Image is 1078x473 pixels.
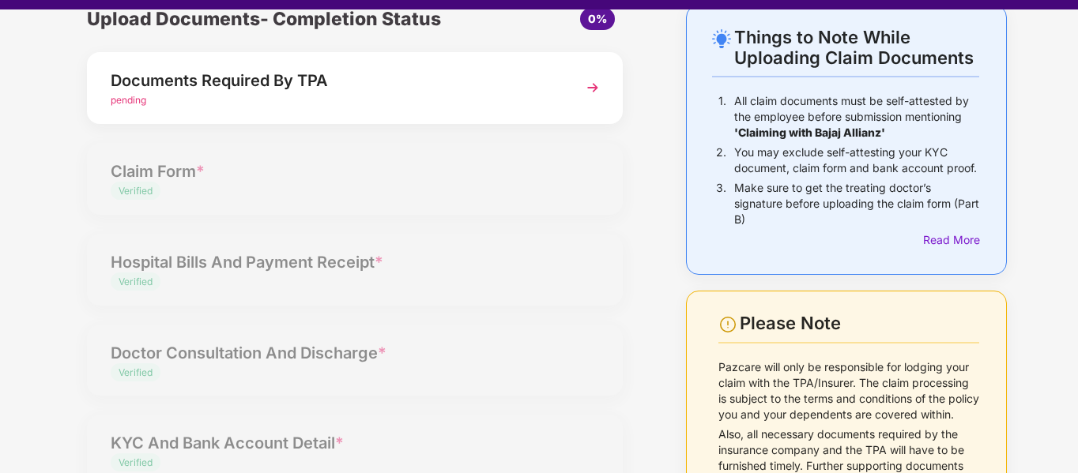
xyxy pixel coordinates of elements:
img: svg+xml;base64,PHN2ZyB4bWxucz0iaHR0cDovL3d3dy53My5vcmcvMjAwMC9zdmciIHdpZHRoPSIyNC4wOTMiIGhlaWdodD... [712,29,731,48]
p: You may exclude self-attesting your KYC document, claim form and bank account proof. [734,145,979,176]
p: All claim documents must be self-attested by the employee before submission mentioning [734,93,979,141]
div: Please Note [740,313,979,334]
div: Upload Documents- Completion Status [87,5,444,33]
p: Make sure to get the treating doctor’s signature before uploading the claim form (Part B) [734,180,979,227]
span: pending [111,94,146,106]
div: Things to Note While Uploading Claim Documents [734,27,979,68]
p: 3. [716,180,726,227]
p: 1. [718,93,726,141]
img: svg+xml;base64,PHN2ZyBpZD0iV2FybmluZ18tXzI0eDI0IiBkYXRhLW5hbWU9Ildhcm5pbmcgLSAyNHgyNCIgeG1sbnM9Im... [718,315,737,334]
div: Documents Required By TPA [111,68,558,93]
b: 'Claiming with Bajaj Allianz' [734,126,885,139]
p: 2. [716,145,726,176]
p: Pazcare will only be responsible for lodging your claim with the TPA/Insurer. The claim processin... [718,359,980,422]
span: 0% [588,12,607,25]
img: svg+xml;base64,PHN2ZyBpZD0iTmV4dCIgeG1sbnM9Imh0dHA6Ly93d3cudzMub3JnLzIwMDAvc3ZnIiB3aWR0aD0iMzYiIG... [579,73,607,102]
div: Read More [923,231,979,249]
